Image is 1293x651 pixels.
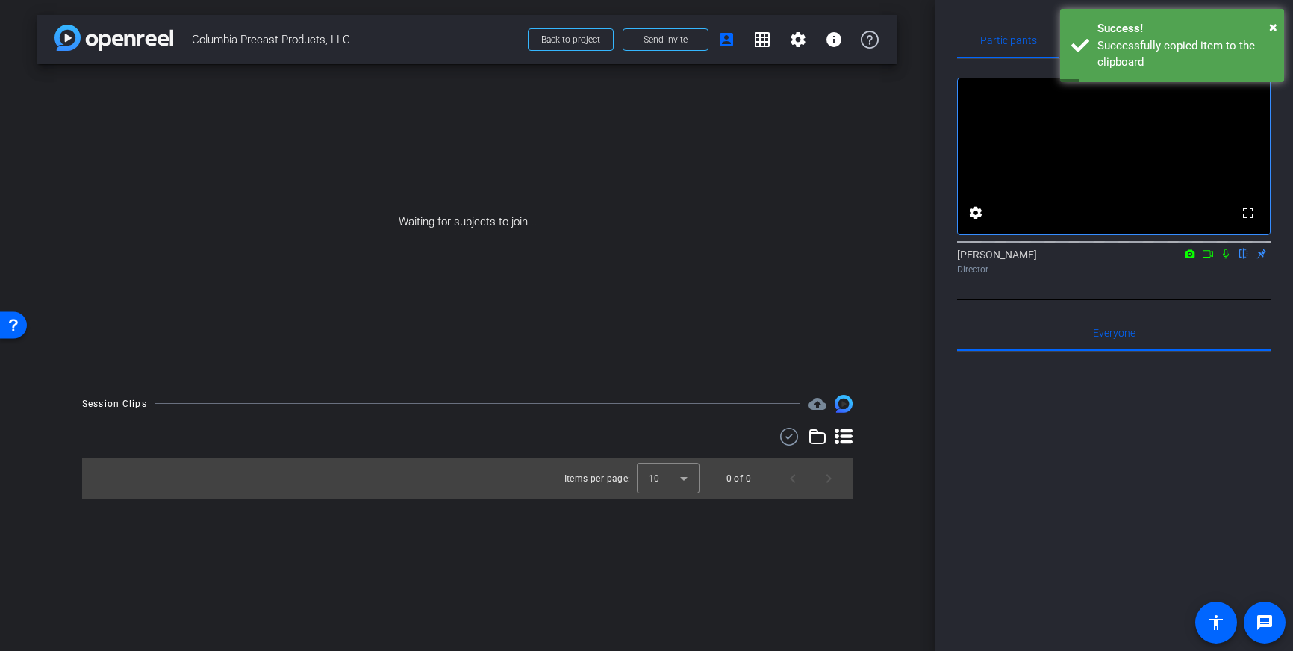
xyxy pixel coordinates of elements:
[1235,246,1253,260] mat-icon: flip
[37,64,897,380] div: Waiting for subjects to join...
[1256,614,1274,632] mat-icon: message
[1239,204,1257,222] mat-icon: fullscreen
[753,31,771,49] mat-icon: grid_on
[192,25,519,54] span: Columbia Precast Products, LLC
[54,25,173,51] img: app-logo
[1093,328,1135,338] span: Everyone
[1097,37,1273,71] div: Successfully copied item to the clipboard
[957,263,1271,276] div: Director
[1097,20,1273,37] div: Success!
[789,31,807,49] mat-icon: settings
[644,34,688,46] span: Send invite
[957,247,1271,276] div: [PERSON_NAME]
[717,31,735,49] mat-icon: account_box
[541,34,600,45] span: Back to project
[980,35,1037,46] span: Participants
[1207,614,1225,632] mat-icon: accessibility
[967,204,985,222] mat-icon: settings
[1269,18,1277,36] span: ×
[82,396,147,411] div: Session Clips
[1269,16,1277,38] button: Close
[825,31,843,49] mat-icon: info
